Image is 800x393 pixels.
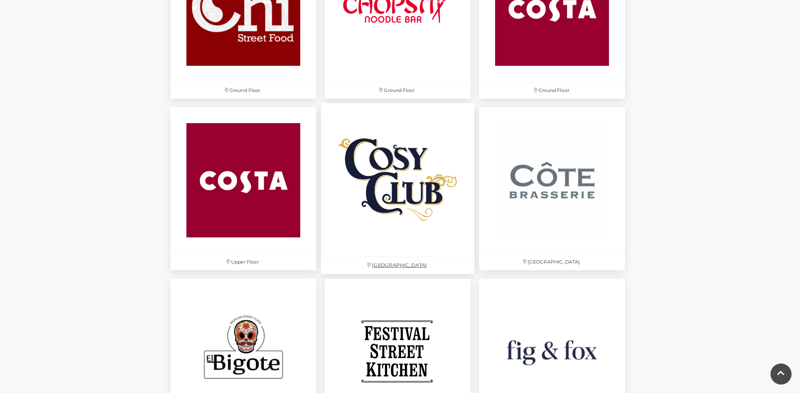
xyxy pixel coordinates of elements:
a: Upper Floor [166,103,321,274]
p: [GEOGRAPHIC_DATA] [321,257,474,274]
p: Ground Floor [325,82,471,99]
p: [GEOGRAPHIC_DATA] [479,254,625,270]
a: [GEOGRAPHIC_DATA] [317,99,479,279]
a: [GEOGRAPHIC_DATA] [475,103,629,274]
p: Ground Floor [170,82,316,99]
p: Upper Floor [170,254,316,270]
p: Ground Floor [479,82,625,99]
